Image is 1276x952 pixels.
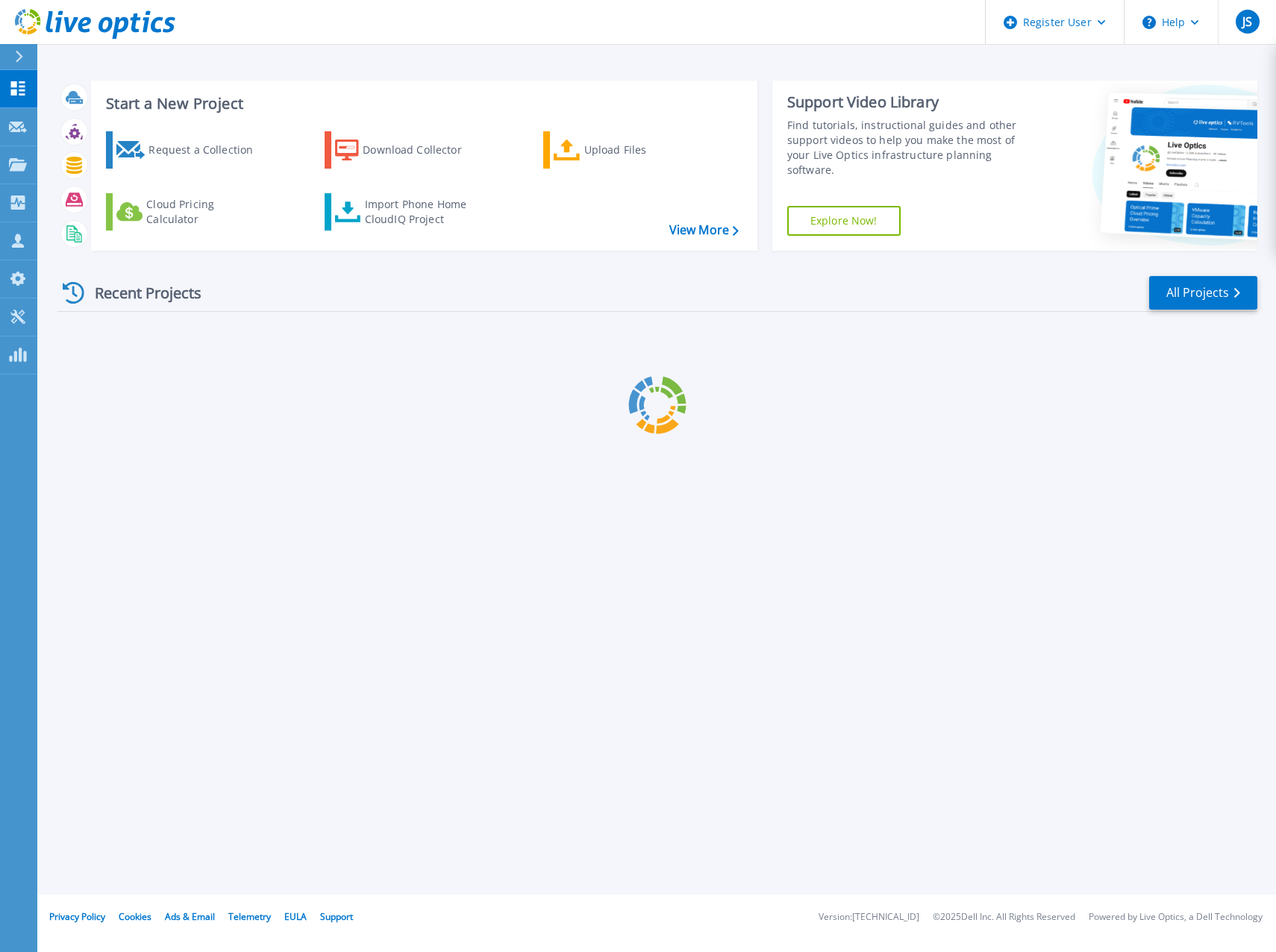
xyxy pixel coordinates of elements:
[106,131,272,169] a: Request a Collection
[787,93,1033,112] div: Support Video Library
[1242,16,1252,28] span: JS
[57,275,222,311] div: Recent Projects
[787,206,901,236] a: Explore Now!
[933,912,1075,922] li: © 2025 Dell Inc. All Rights Reserved
[119,910,151,923] a: Cookies
[543,131,710,169] a: Upload Files
[106,95,738,112] h3: Start a New Project
[1089,912,1263,922] li: Powered by Live Optics, a Dell Technology
[320,910,353,923] a: Support
[1149,276,1257,310] a: All Projects
[165,910,215,923] a: Ads & Email
[49,910,105,923] a: Privacy Policy
[325,131,491,169] a: Download Collector
[819,912,919,922] li: Version: [TECHNICAL_ID]
[363,135,482,165] div: Download Collector
[284,910,307,923] a: EULA
[365,197,481,227] div: Import Phone Home CloudIQ Project
[146,197,266,227] div: Cloud Pricing Calculator
[106,193,272,231] a: Cloud Pricing Calculator
[669,223,739,237] a: View More
[787,118,1033,178] div: Find tutorials, instructional guides and other support videos to help you make the most of your L...
[584,135,704,165] div: Upload Files
[148,135,268,165] div: Request a Collection
[228,910,271,923] a: Telemetry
